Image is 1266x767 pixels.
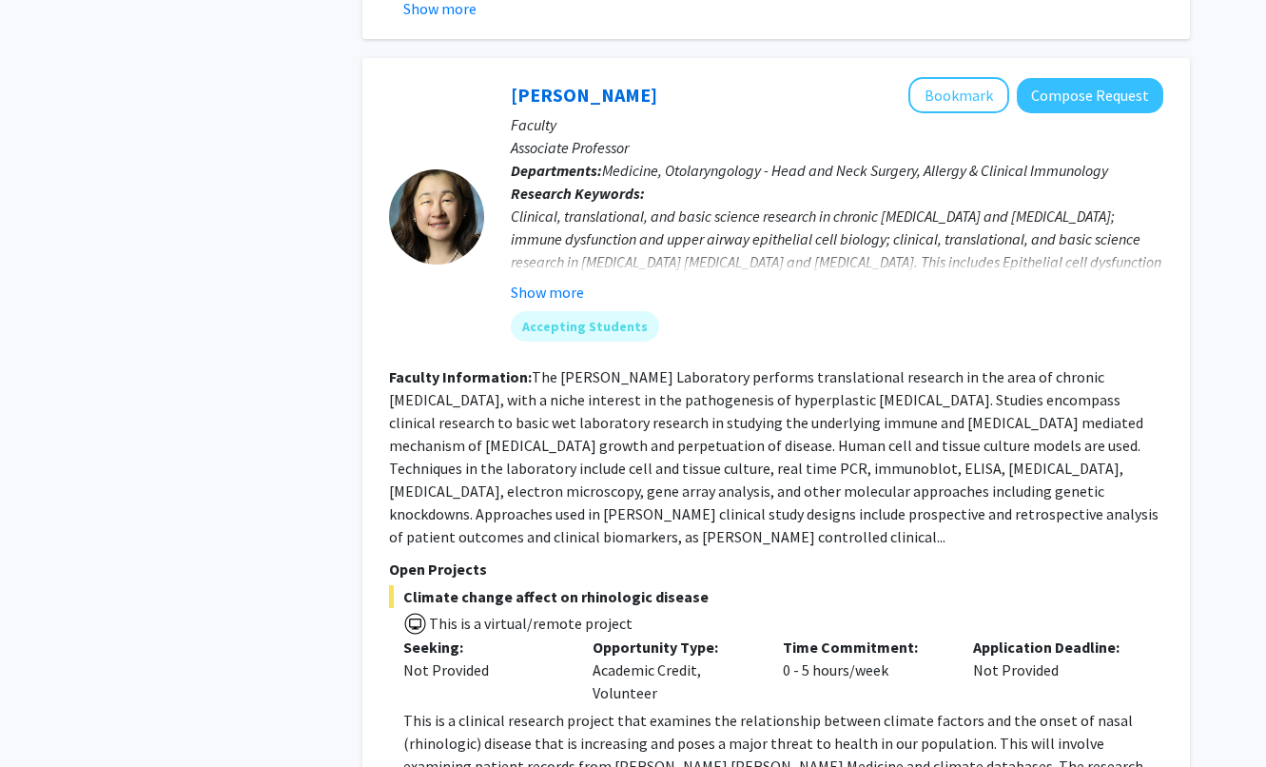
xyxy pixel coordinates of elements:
[511,83,657,107] a: [PERSON_NAME]
[511,205,1163,319] div: Clinical, translational, and basic science research in chronic [MEDICAL_DATA] and [MEDICAL_DATA];...
[783,636,945,659] p: Time Commitment:
[593,636,754,659] p: Opportunity Type:
[403,636,565,659] p: Seeking:
[1017,78,1163,113] button: Compose Request to Jean Kim
[973,636,1135,659] p: Application Deadline:
[389,558,1163,580] p: Open Projects
[602,161,1108,180] span: Medicine, Otolaryngology - Head and Neck Surgery, Allergy & Clinical Immunology
[511,184,645,203] b: Research Keywords:
[427,614,633,633] span: This is a virtual/remote project
[389,367,1159,546] fg-read-more: The [PERSON_NAME] Laboratory performs translational research in the area of chronic [MEDICAL_DATA...
[959,636,1149,704] div: Not Provided
[908,77,1009,113] button: Add Jean Kim to Bookmarks
[511,136,1163,159] p: Associate Professor
[578,636,769,704] div: Academic Credit, Volunteer
[511,161,602,180] b: Departments:
[511,311,659,342] mat-chip: Accepting Students
[403,659,565,681] div: Not Provided
[14,681,81,753] iframe: Chat
[769,636,959,704] div: 0 - 5 hours/week
[511,113,1163,136] p: Faculty
[389,367,532,386] b: Faculty Information:
[389,585,1163,608] span: Climate change affect on rhinologic disease
[511,281,584,304] button: Show more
